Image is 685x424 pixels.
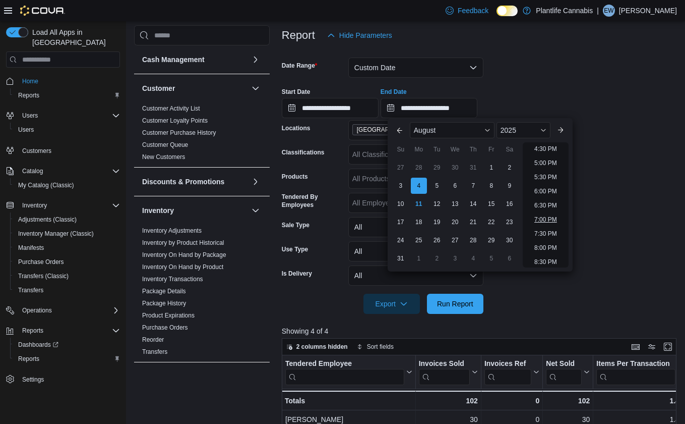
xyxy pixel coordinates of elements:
[134,225,270,362] div: Inventory
[14,284,47,296] a: Transfers
[282,193,344,209] label: Tendered By Employees
[142,288,186,295] a: Package Details
[546,395,590,407] div: 102
[10,269,124,283] button: Transfers (Classic)
[142,117,208,124] a: Customer Loyalty Points
[427,294,483,314] button: Run Report
[142,55,247,65] button: Cash Management
[142,129,216,136] a: Customer Purchase History
[14,242,48,254] a: Manifests
[142,205,174,216] h3: Inventory
[142,348,167,355] a: Transfers
[530,143,561,155] li: 4:30 PM
[604,5,613,17] span: EW
[393,214,409,230] div: day-17
[142,276,203,283] a: Inventory Transactions
[22,167,43,175] span: Catalog
[483,178,500,194] div: day-8
[10,283,124,297] button: Transfers
[18,258,64,266] span: Purchase Orders
[14,339,63,351] a: Dashboards
[142,83,247,93] button: Customer
[14,353,43,365] a: Reports
[447,232,463,248] div: day-27
[429,141,445,157] div: Tu
[285,359,404,385] div: Tendered Employee
[14,214,120,226] span: Adjustments (Classic)
[630,341,642,353] button: Keyboard shortcuts
[465,232,481,248] div: day-28
[18,272,69,280] span: Transfers (Classic)
[14,124,120,136] span: Users
[339,30,392,40] span: Hide Parameters
[662,341,674,353] button: Enter fullscreen
[282,173,308,181] label: Products
[22,327,43,335] span: Reports
[282,148,325,156] label: Classifications
[18,181,74,189] span: My Catalog (Classic)
[282,270,312,278] label: Is Delivery
[250,176,262,188] button: Discounts & Promotions
[142,312,195,319] a: Product Expirations
[142,348,167,356] span: Transfers
[22,201,47,209] span: Inventory
[530,214,561,226] li: 7:00 PM
[530,228,561,240] li: 7:30 PM
[18,230,94,238] span: Inventory Manager (Classic)
[411,232,427,248] div: day-25
[483,214,500,230] div: day-22
[14,256,68,268] a: Purchase Orders
[14,179,78,191] a: My Catalog (Classic)
[250,204,262,217] button: Inventory
[357,125,435,135] span: [GEOGRAPHIC_DATA] - [GEOGRAPHIC_DATA]
[22,112,38,120] span: Users
[465,196,481,212] div: day-14
[14,89,43,101] a: Reports
[22,306,52,314] span: Operations
[437,299,473,309] span: Run Report
[483,160,500,176] div: day-1
[142,129,216,137] span: Customer Purchase History
[411,141,427,157] div: Mo
[10,88,124,102] button: Reports
[352,124,448,135] span: Edmonton - Albany
[502,160,518,176] div: day-2
[393,250,409,267] div: day-31
[142,263,223,271] span: Inventory On Hand by Product
[465,214,481,230] div: day-21
[429,250,445,267] div: day-2
[134,102,270,167] div: Customer
[18,110,120,122] span: Users
[429,178,445,194] div: day-5
[646,341,658,353] button: Display options
[483,250,500,267] div: day-5
[348,241,483,261] button: All
[142,275,203,283] span: Inventory Transactions
[282,326,680,336] p: Showing 4 of 4
[10,178,124,192] button: My Catalog (Classic)
[447,141,463,157] div: We
[18,341,58,349] span: Dashboards
[282,245,308,253] label: Use Type
[18,304,56,316] button: Operations
[14,89,120,101] span: Reports
[2,164,124,178] button: Catalog
[596,395,683,407] div: 1.48
[6,70,120,413] nav: Complex example
[502,214,518,230] div: day-23
[142,117,208,125] span: Customer Loyalty Points
[447,160,463,176] div: day-30
[10,213,124,227] button: Adjustments (Classic)
[282,341,352,353] button: 2 columns hidden
[14,214,81,226] a: Adjustments (Classic)
[282,124,310,132] label: Locations
[393,196,409,212] div: day-10
[142,141,188,148] a: Customer Queue
[596,359,675,385] div: Items Per Transaction
[465,178,481,194] div: day-7
[14,339,120,351] span: Dashboards
[10,123,124,137] button: Users
[18,286,43,294] span: Transfers
[14,256,120,268] span: Purchase Orders
[142,177,224,187] h3: Discounts & Promotions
